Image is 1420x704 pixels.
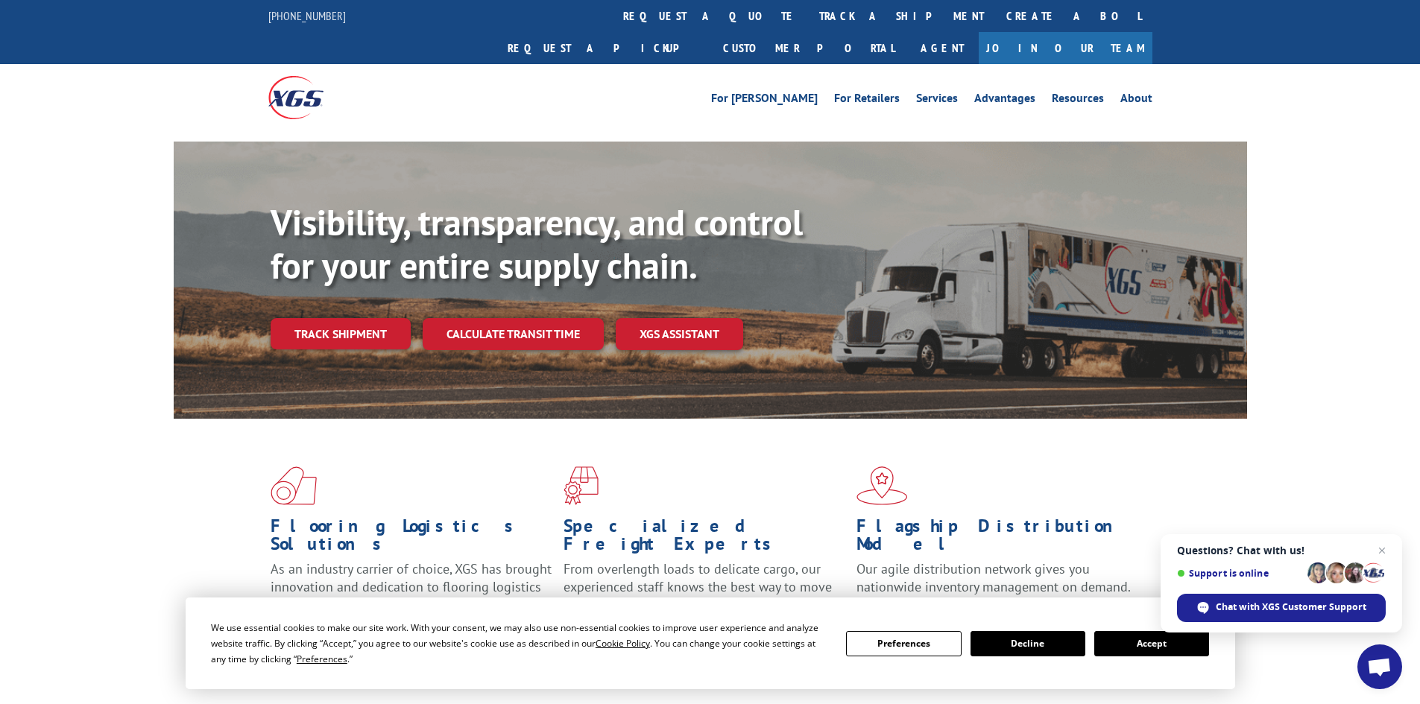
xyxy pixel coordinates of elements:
span: As an industry carrier of choice, XGS has brought innovation and dedication to flooring logistics... [271,560,552,613]
a: Resources [1052,92,1104,109]
div: We use essential cookies to make our site work. With your consent, we may also use non-essential ... [211,620,828,667]
b: Visibility, transparency, and control for your entire supply chain. [271,199,803,288]
div: Open chat [1357,644,1402,689]
h1: Flooring Logistics Solutions [271,517,552,560]
a: Track shipment [271,318,411,349]
a: Services [916,92,958,109]
img: xgs-icon-total-supply-chain-intelligence-red [271,466,317,505]
a: XGS ASSISTANT [616,318,743,350]
span: Cookie Policy [596,637,650,650]
a: For Retailers [834,92,900,109]
a: [PHONE_NUMBER] [268,8,346,23]
span: Questions? Chat with us! [1177,545,1386,556]
button: Accept [1094,631,1209,656]
span: Chat with XGS Customer Support [1216,600,1366,614]
span: Our agile distribution network gives you nationwide inventory management on demand. [856,560,1131,595]
div: Cookie Consent Prompt [186,597,1235,689]
h1: Specialized Freight Experts [564,517,845,560]
h1: Flagship Distribution Model [856,517,1138,560]
a: Customer Portal [712,32,906,64]
span: Preferences [297,653,347,665]
a: Request a pickup [496,32,712,64]
img: xgs-icon-focused-on-flooring-red [564,466,599,505]
img: xgs-icon-flagship-distribution-model-red [856,466,908,505]
button: Decline [971,631,1085,656]
a: Advantages [974,92,1035,109]
p: From overlength loads to delicate cargo, our experienced staff knows the best way to move your fr... [564,560,845,627]
button: Preferences [846,631,961,656]
div: Chat with XGS Customer Support [1177,594,1386,622]
a: Calculate transit time [423,318,604,350]
span: Close chat [1373,542,1391,559]
a: Join Our Team [979,32,1152,64]
a: Agent [906,32,979,64]
a: For [PERSON_NAME] [711,92,818,109]
a: About [1120,92,1152,109]
span: Support is online [1177,568,1302,579]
